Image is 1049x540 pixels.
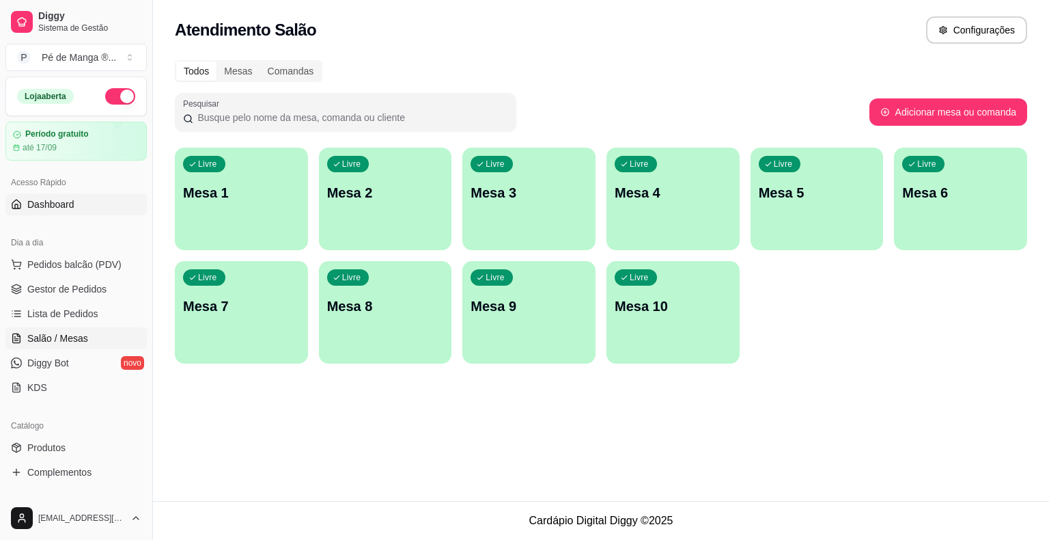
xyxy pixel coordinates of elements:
p: Livre [198,272,217,283]
a: Lista de Pedidos [5,303,147,325]
p: Mesa 6 [902,183,1019,202]
h2: Atendimento Salão [175,19,316,41]
p: Mesa 5 [759,183,876,202]
span: P [17,51,31,64]
button: LivreMesa 7 [175,261,308,364]
button: LivreMesa 6 [894,148,1027,250]
a: Dashboard [5,193,147,215]
p: Livre [486,159,505,170]
p: Livre [198,159,217,170]
button: Alterar Status [105,88,135,105]
p: Livre [774,159,793,170]
p: Mesa 4 [615,183,731,202]
a: Gestor de Pedidos [5,278,147,300]
button: Configurações [926,16,1027,44]
span: Lista de Pedidos [27,307,98,321]
button: LivreMesa 10 [606,261,740,364]
div: Catálogo [5,415,147,437]
span: Dashboard [27,198,74,211]
a: Produtos [5,437,147,459]
p: Mesa 9 [471,297,587,316]
button: LivreMesa 8 [319,261,452,364]
button: [EMAIL_ADDRESS][DOMAIN_NAME] [5,502,147,535]
span: [EMAIL_ADDRESS][DOMAIN_NAME] [38,513,125,524]
p: Livre [630,159,649,170]
button: Pedidos balcão (PDV) [5,254,147,275]
p: Mesa 1 [183,183,300,202]
a: Salão / Mesas [5,327,147,349]
a: Período gratuitoaté 17/09 [5,122,147,161]
span: Produtos [27,441,66,455]
span: Gestor de Pedidos [27,282,107,296]
input: Pesquisar [193,111,508,124]
button: LivreMesa 9 [462,261,596,364]
div: Loja aberta [17,89,74,104]
p: Livre [342,272,361,283]
p: Livre [917,159,936,170]
a: KDS [5,377,147,399]
article: Período gratuito [25,129,89,139]
p: Livre [486,272,505,283]
button: LivreMesa 5 [751,148,884,250]
div: Pé de Manga ® ... [42,51,116,64]
span: Salão / Mesas [27,332,88,345]
p: Livre [342,159,361,170]
article: até 17/09 [23,142,57,153]
p: Mesa 7 [183,297,300,316]
span: Diggy [38,10,141,23]
button: LivreMesa 1 [175,148,308,250]
span: Complementos [27,465,92,479]
span: KDS [27,381,47,394]
button: LivreMesa 3 [462,148,596,250]
a: Diggy Botnovo [5,352,147,374]
label: Pesquisar [183,98,224,109]
p: Mesa 8 [327,297,444,316]
span: Pedidos balcão (PDV) [27,258,122,271]
footer: Cardápio Digital Diggy © 2025 [153,501,1049,540]
button: LivreMesa 2 [319,148,452,250]
p: Mesa 3 [471,183,587,202]
button: LivreMesa 4 [606,148,740,250]
span: Sistema de Gestão [38,23,141,33]
div: Mesas [216,62,260,81]
p: Mesa 2 [327,183,444,202]
span: Diggy Bot [27,356,69,370]
button: Select a team [5,44,147,71]
p: Mesa 10 [615,297,731,316]
div: Comandas [260,62,322,81]
a: DiggySistema de Gestão [5,5,147,38]
a: Complementos [5,461,147,483]
div: Todos [176,62,216,81]
div: Dia a dia [5,232,147,254]
p: Livre [630,272,649,283]
div: Acesso Rápido [5,172,147,193]
button: Adicionar mesa ou comanda [869,98,1027,126]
